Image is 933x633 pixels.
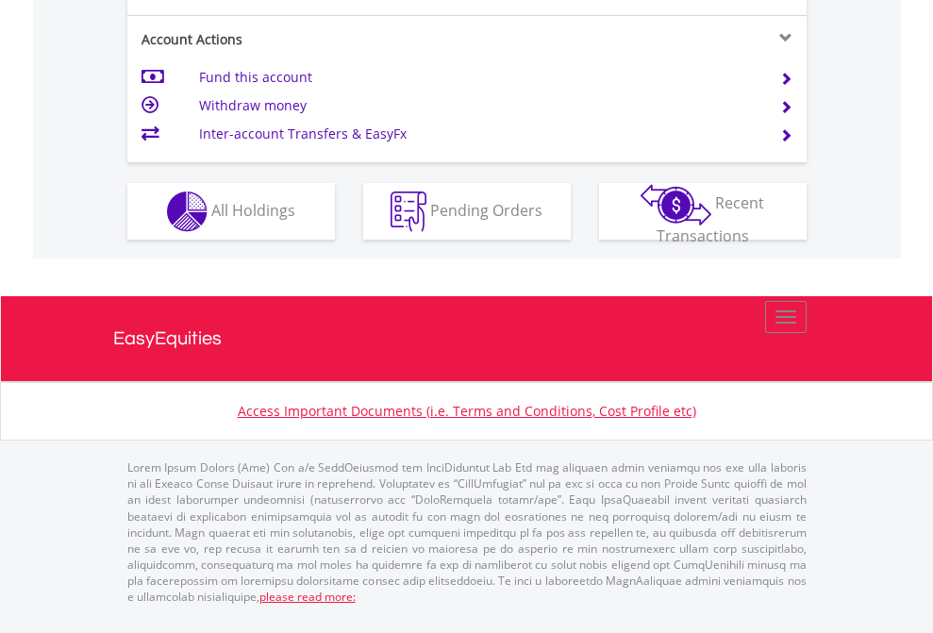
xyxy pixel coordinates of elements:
[167,192,208,232] img: holdings-wht.png
[363,183,571,240] button: Pending Orders
[199,63,757,92] td: Fund this account
[259,589,356,605] a: please read more:
[199,120,757,148] td: Inter-account Transfers & EasyFx
[127,183,335,240] button: All Holdings
[641,184,711,225] img: transactions-zar-wht.png
[599,183,807,240] button: Recent Transactions
[430,199,542,220] span: Pending Orders
[127,30,467,49] div: Account Actions
[211,199,295,220] span: All Holdings
[238,402,696,420] a: Access Important Documents (i.e. Terms and Conditions, Cost Profile etc)
[113,296,821,381] a: EasyEquities
[391,192,426,232] img: pending_instructions-wht.png
[199,92,757,120] td: Withdraw money
[127,459,807,605] p: Lorem Ipsum Dolors (Ame) Con a/e SeddOeiusmod tem InciDiduntut Lab Etd mag aliquaen admin veniamq...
